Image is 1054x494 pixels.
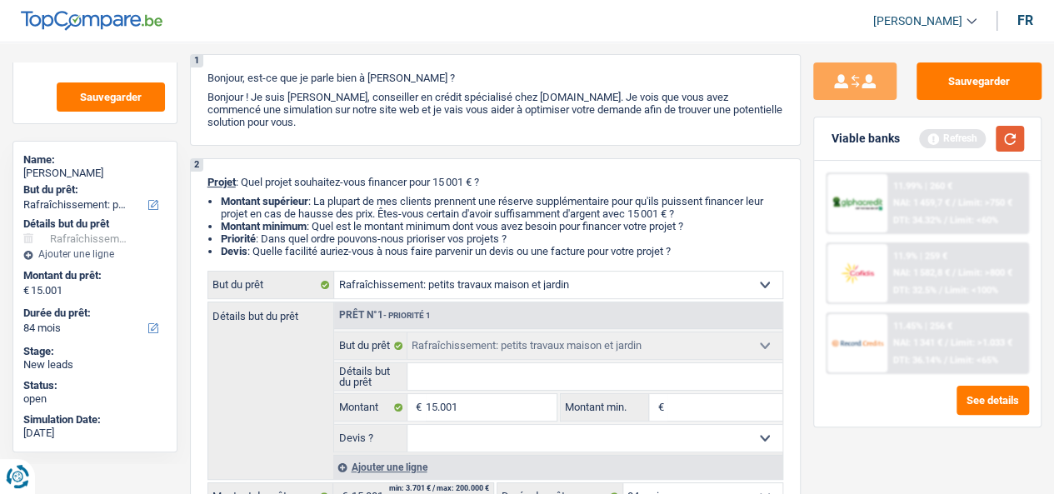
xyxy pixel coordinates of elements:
div: Stage: [23,345,167,358]
span: Limit: <65% [949,355,997,366]
li: : Dans quel ordre pouvons-nous prioriser vos projets ? [221,232,784,245]
div: 2 [191,159,203,172]
span: DTI: 36.14% [892,355,941,366]
button: Sauvegarder [917,62,1042,100]
div: Détails but du prêt [23,217,167,231]
label: Devis ? [334,425,407,452]
span: / [952,267,955,278]
span: / [943,355,947,366]
span: [PERSON_NAME] [873,14,962,28]
span: NAI: 1 582,8 € [892,267,949,278]
span: Sauvegarder [80,92,142,102]
span: Limit: >1.033 € [950,337,1012,348]
span: DTI: 34.32% [892,215,941,226]
span: € [649,394,667,421]
div: Simulation Date: [23,413,167,427]
span: Devis [221,245,247,257]
button: See details [957,386,1029,415]
div: Ajouter une ligne [23,248,167,260]
strong: Priorité [221,232,256,245]
p: : Quel projet souhaitez-vous financer pour 15 001 € ? [207,176,784,188]
span: / [943,215,947,226]
strong: Montant minimum [221,220,307,232]
div: 11.45% | 256 € [892,321,952,332]
span: NAI: 1 341 € [892,337,942,348]
span: / [944,337,947,348]
div: fr [1017,12,1033,28]
div: 1 [191,55,203,67]
span: Limit: <60% [949,215,997,226]
p: Bonjour ! Je suis [PERSON_NAME], conseiller en crédit spécialisé chez [DOMAIN_NAME]. Je vois que ... [207,91,784,128]
div: Name: [23,153,167,167]
div: Refresh [919,129,986,147]
div: 11.99% | 260 € [892,181,952,192]
span: NAI: 1 459,7 € [892,197,949,208]
label: Détails but du prêt [334,363,407,390]
a: [PERSON_NAME] [860,7,977,35]
div: [DATE] [23,427,167,440]
label: But du prêt [208,272,335,298]
span: € [407,394,426,421]
span: Projet [207,176,236,188]
label: Détails but du prêt [208,302,334,322]
img: AlphaCredit [832,195,883,211]
li: : Quelle facilité auriez-vous à nous faire parvenir un devis ou une facture pour votre projet ? [221,245,784,257]
div: min: 3.701 € / max: 200.000 € [389,485,489,492]
div: Ajouter une ligne [333,455,782,479]
label: But du prêt: [23,183,163,197]
span: Limit: >750 € [957,197,1012,208]
div: Prêt n°1 [334,310,434,321]
strong: Montant supérieur [221,195,308,207]
p: Bonjour, est-ce que je parle bien à [PERSON_NAME] ? [207,72,784,84]
span: / [938,285,942,296]
img: Record Credits [832,331,883,357]
label: But du prêt [334,332,407,359]
label: Montant min. [561,394,650,421]
label: Durée du prêt: [23,307,163,320]
label: Montant du prêt: [23,269,163,282]
div: New leads [23,358,167,372]
li: : Quel est le montant minimum dont vous avez besoin pour financer votre projet ? [221,220,784,232]
img: Cofidis [832,261,883,287]
span: Limit: <100% [944,285,997,296]
div: open [23,392,167,406]
div: Viable banks [831,132,899,146]
span: / [952,197,955,208]
button: Sauvegarder [57,82,165,112]
span: € [23,284,29,297]
img: TopCompare Logo [21,11,162,31]
span: DTI: 32.5% [892,285,936,296]
div: 11.9% | 259 € [892,251,947,262]
label: Montant [334,394,407,421]
div: Status: [23,379,167,392]
span: - Priorité 1 [382,311,430,320]
span: Limit: >800 € [957,267,1012,278]
li: : La plupart de mes clients prennent une réserve supplémentaire pour qu'ils puissent financer leu... [221,195,784,220]
div: [PERSON_NAME] [23,167,167,180]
